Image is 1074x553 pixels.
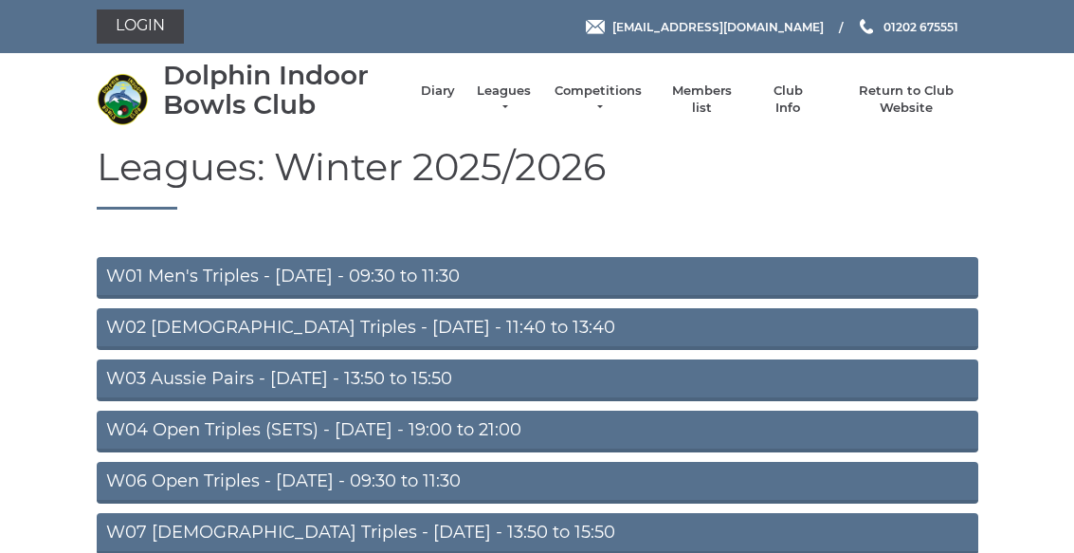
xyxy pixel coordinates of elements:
[421,83,455,100] a: Diary
[97,257,978,299] a: W01 Men's Triples - [DATE] - 09:30 to 11:30
[97,9,184,44] a: Login
[97,73,149,125] img: Dolphin Indoor Bowls Club
[857,18,958,36] a: Phone us 01202 675551
[612,19,824,33] span: [EMAIL_ADDRESS][DOMAIN_NAME]
[97,411,978,452] a: W04 Open Triples (SETS) - [DATE] - 19:00 to 21:00
[97,359,978,401] a: W03 Aussie Pairs - [DATE] - 13:50 to 15:50
[860,19,873,34] img: Phone us
[553,83,644,117] a: Competitions
[586,18,824,36] a: Email [EMAIL_ADDRESS][DOMAIN_NAME]
[474,83,534,117] a: Leagues
[586,20,605,34] img: Email
[163,61,402,120] div: Dolphin Indoor Bowls Club
[760,83,815,117] a: Club Info
[663,83,741,117] a: Members list
[97,146,978,210] h1: Leagues: Winter 2025/2026
[834,83,977,117] a: Return to Club Website
[883,19,958,33] span: 01202 675551
[97,462,978,504] a: W06 Open Triples - [DATE] - 09:30 to 11:30
[97,308,978,350] a: W02 [DEMOGRAPHIC_DATA] Triples - [DATE] - 11:40 to 13:40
